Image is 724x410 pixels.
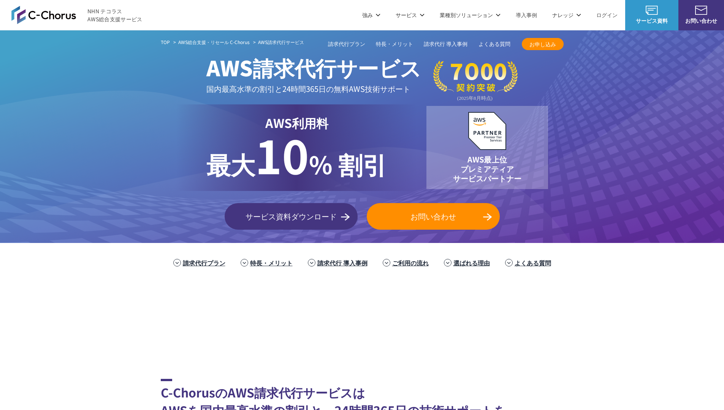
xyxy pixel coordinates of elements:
a: よくある質問 [478,40,510,48]
img: AWS総合支援サービス C-Chorus サービス資料 [646,6,658,15]
img: 国境なき医師団 [261,326,322,356]
span: お問い合わせ [678,17,724,25]
img: 日本財団 [330,326,390,356]
a: ログイン [596,11,618,19]
a: 請求代行プラン [183,258,225,267]
a: 請求代行 導入事例 [317,258,368,267]
a: お申し込み [522,38,564,50]
img: 住友生命保険相互 [155,288,215,318]
a: TOP [161,39,170,46]
p: AWS最上位 プレミアティア サービスパートナー [453,155,521,183]
img: エアトリ [292,288,352,318]
p: サービス [396,11,425,19]
span: サービス資料 [625,17,678,25]
span: NHN テコラス AWS総合支援サービス [87,7,143,23]
img: お問い合わせ [695,6,707,15]
span: お問い合わせ [367,211,500,222]
img: ヤマサ醤油 [360,288,421,318]
a: AWS総合支援・リセール C-Chorus [178,39,250,46]
span: AWS請求代行サービス [258,39,304,45]
p: % 割引 [206,132,387,182]
p: 国内最高水準の割引と 24時間365日の無料AWS技術サポート [206,82,421,95]
img: ミズノ [86,288,147,318]
a: AWS総合支援サービス C-Chorus NHN テコラスAWS総合支援サービス [11,6,143,24]
a: サービス資料ダウンロード [225,203,358,230]
img: 共同通信デジタル [565,288,626,318]
p: AWS利用料 [206,114,387,132]
a: 導入事例 [516,11,537,19]
img: AWS総合支援サービス C-Chorus [11,6,76,24]
a: よくある質問 [515,258,551,267]
img: 契約件数 [433,61,518,101]
img: AWSプレミアティアサービスパートナー [468,112,506,150]
a: 請求代行プラン [328,40,365,48]
a: 選ばれる理由 [453,258,490,267]
span: 最大 [206,146,255,181]
img: 一橋大学 [535,326,596,356]
a: ご利用の流れ [392,258,429,267]
img: フジモトHD [223,288,284,318]
a: お問い合わせ [367,203,500,230]
img: 慶應義塾 [398,326,459,356]
p: 業種別ソリューション [440,11,501,19]
a: 特長・メリット [250,258,293,267]
img: クリスピー・クリーム・ドーナツ [497,288,558,318]
img: 三菱地所 [18,288,79,318]
img: 大阪工業大学 [603,326,664,356]
img: まぐまぐ [634,288,694,318]
p: 強み [362,11,380,19]
a: 請求代行 導入事例 [424,40,468,48]
a: 特長・メリット [376,40,413,48]
span: サービス資料ダウンロード [225,211,358,222]
img: エイチーム [124,326,185,356]
span: お申し込み [522,40,564,48]
img: 東京書籍 [428,288,489,318]
img: 早稲田大学 [466,326,527,356]
span: 10 [255,121,309,188]
img: ファンコミュニケーションズ [56,326,117,356]
span: AWS請求代行サービス [206,52,421,82]
img: クリーク・アンド・リバー [193,326,253,356]
p: ナレッジ [552,11,581,19]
